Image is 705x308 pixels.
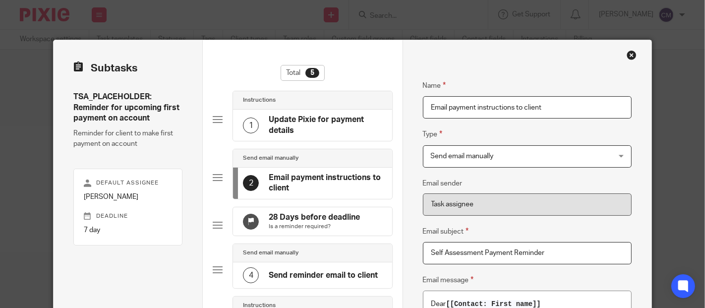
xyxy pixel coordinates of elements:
[243,249,298,257] h4: Send email manually
[446,300,541,308] span: [[Contact: First name]]
[423,128,443,140] label: Type
[305,68,319,78] div: 5
[84,225,173,235] p: 7 day
[243,175,259,191] div: 2
[269,115,382,136] h4: Update Pixie for payment details
[243,267,259,283] div: 4
[73,60,137,77] h2: Subtasks
[423,80,446,91] label: Name
[281,65,325,81] div: Total
[243,96,276,104] h4: Instructions
[423,242,632,264] input: Subject
[269,270,378,281] h4: Send reminder email to client
[73,128,183,149] p: Reminder for client to make first payment on account
[84,212,173,220] p: Deadline
[627,50,637,60] div: Close this dialog window
[243,118,259,133] div: 1
[243,154,298,162] h4: Send email manually
[84,192,173,202] p: [PERSON_NAME]
[423,274,474,286] label: Email message
[84,179,173,187] p: Default assignee
[431,153,494,160] span: Send email manually
[269,173,382,194] h4: Email payment instructions to client
[423,226,469,237] label: Email subject
[423,179,463,188] label: Email sender
[73,92,183,123] h4: TSA_PLACEHOLDER: Reminder for upcoming first payment on account
[269,212,360,223] h4: 28 Days before deadline
[269,223,360,231] p: Is a reminder required?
